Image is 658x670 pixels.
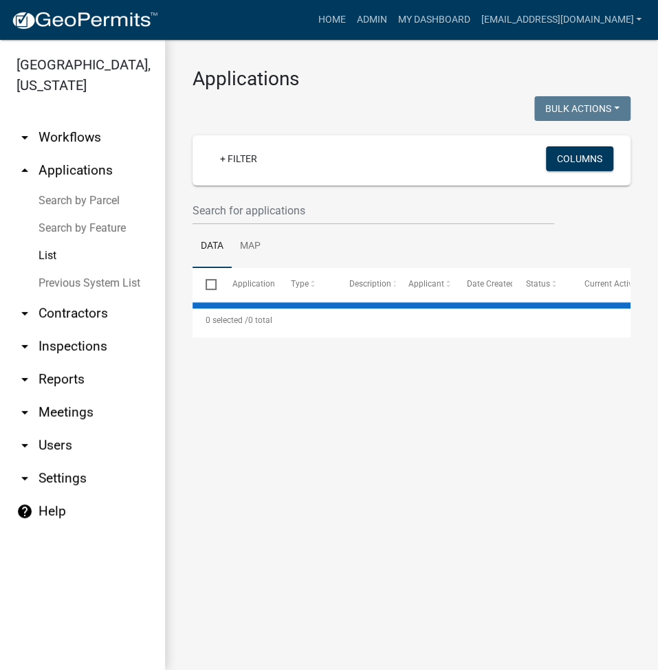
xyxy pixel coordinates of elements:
[232,279,307,289] span: Application Number
[17,404,33,421] i: arrow_drop_down
[512,268,571,301] datatable-header-cell: Status
[17,437,33,454] i: arrow_drop_down
[349,279,391,289] span: Description
[395,268,454,301] datatable-header-cell: Applicant
[525,279,549,289] span: Status
[206,315,248,325] span: 0 selected /
[17,470,33,487] i: arrow_drop_down
[584,279,641,289] span: Current Activity
[278,268,336,301] datatable-header-cell: Type
[232,225,269,269] a: Map
[546,146,613,171] button: Columns
[209,146,268,171] a: + Filter
[17,371,33,388] i: arrow_drop_down
[17,503,33,520] i: help
[219,268,277,301] datatable-header-cell: Application Number
[193,67,630,91] h3: Applications
[193,225,232,269] a: Data
[193,197,554,225] input: Search for applications
[17,338,33,355] i: arrow_drop_down
[17,305,33,322] i: arrow_drop_down
[467,279,515,289] span: Date Created
[534,96,630,121] button: Bulk Actions
[408,279,444,289] span: Applicant
[336,268,395,301] datatable-header-cell: Description
[193,268,219,301] datatable-header-cell: Select
[291,279,309,289] span: Type
[475,7,647,33] a: [EMAIL_ADDRESS][DOMAIN_NAME]
[17,162,33,179] i: arrow_drop_up
[454,268,512,301] datatable-header-cell: Date Created
[571,268,630,301] datatable-header-cell: Current Activity
[312,7,351,33] a: Home
[17,129,33,146] i: arrow_drop_down
[351,7,392,33] a: Admin
[392,7,475,33] a: My Dashboard
[193,303,630,337] div: 0 total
